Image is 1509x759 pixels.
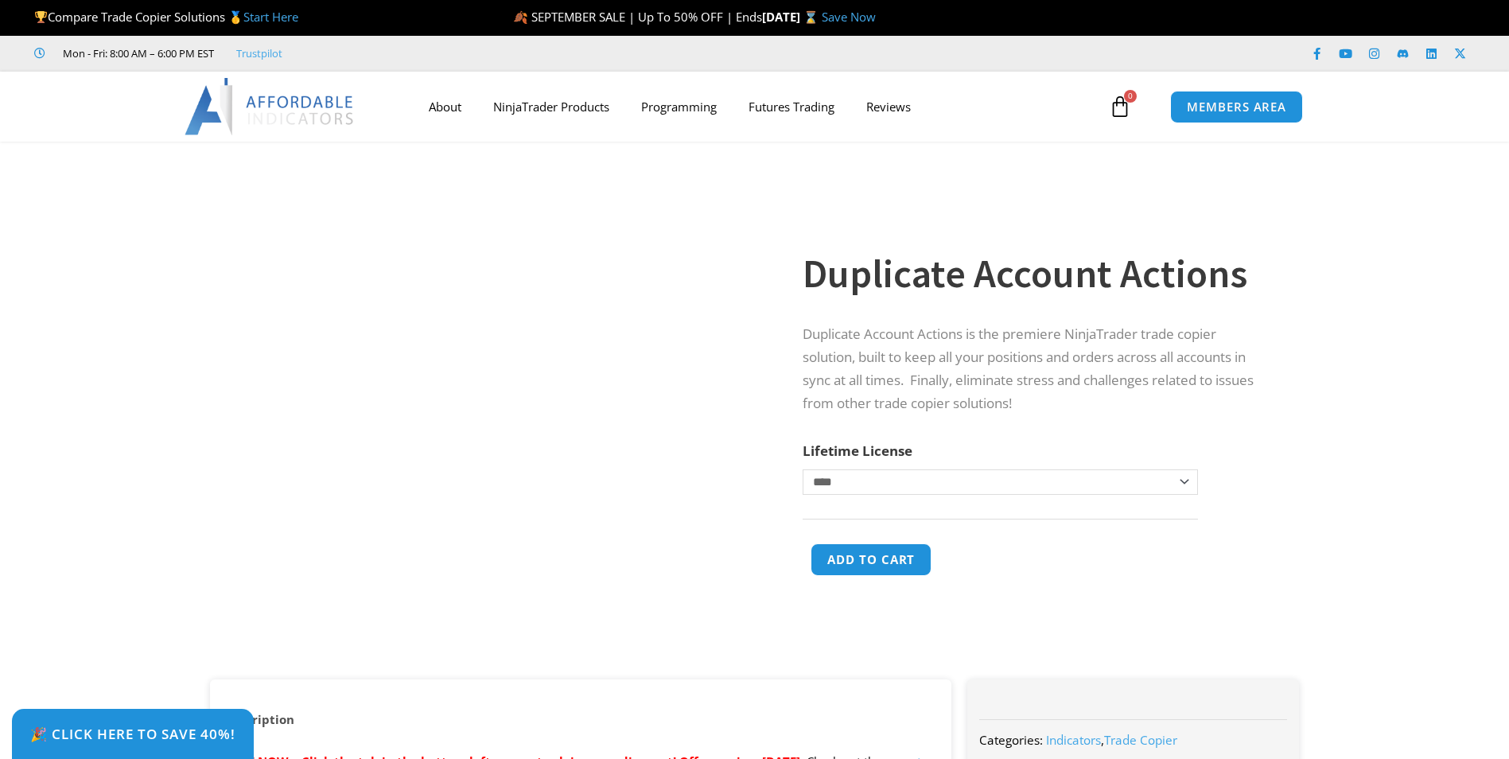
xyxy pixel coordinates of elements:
[30,727,235,741] span: 🎉 Click Here to save 40%!
[477,88,625,125] a: NinjaTrader Products
[733,88,850,125] a: Futures Trading
[236,44,282,63] a: Trustpilot
[803,246,1267,302] h1: Duplicate Account Actions
[413,88,477,125] a: About
[850,88,927,125] a: Reviews
[803,323,1267,415] p: Duplicate Account Actions is the premiere NinjaTrader trade copier solution, built to keep all yo...
[822,9,876,25] a: Save Now
[513,9,762,25] span: 🍂 SEPTEMBER SALE | Up To 50% OFF | Ends
[1124,90,1137,103] span: 0
[35,11,47,23] img: 🏆
[811,543,931,576] button: Add to cart
[1170,91,1303,123] a: MEMBERS AREA
[185,78,356,135] img: LogoAI | Affordable Indicators – NinjaTrader
[625,88,733,125] a: Programming
[1187,101,1286,113] span: MEMBERS AREA
[59,44,214,63] span: Mon - Fri: 8:00 AM – 6:00 PM EST
[413,88,1105,125] nav: Menu
[210,704,309,735] a: Description
[803,442,912,460] label: Lifetime License
[1085,84,1155,130] a: 0
[243,9,298,25] a: Start Here
[34,9,298,25] span: Compare Trade Copier Solutions 🥇
[762,9,822,25] strong: [DATE] ⌛
[12,709,254,759] a: 🎉 Click Here to save 40%!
